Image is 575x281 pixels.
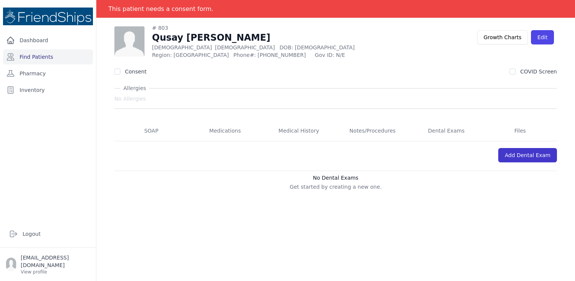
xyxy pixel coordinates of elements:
[21,254,90,269] p: [EMAIL_ADDRESS][DOMAIN_NAME]
[114,174,557,182] h3: No Dental Exams
[498,148,557,162] a: Add Dental Exam
[3,8,93,25] img: Medical Missions EMR
[152,51,229,59] span: Region: [GEOGRAPHIC_DATA]
[3,82,93,98] a: Inventory
[6,226,90,241] a: Logout
[21,269,90,275] p: View profile
[3,66,93,81] a: Pharmacy
[114,26,145,57] img: person-242608b1a05df3501eefc295dc1bc67a.jpg
[531,30,554,44] a: Edit
[188,121,262,141] a: Medications
[114,121,188,141] a: SOAP
[152,32,396,44] h1: Qusay [PERSON_NAME]
[477,30,528,44] a: Growth Charts
[409,121,483,141] a: Dental Exams
[152,24,396,32] div: # 803
[262,121,336,141] a: Medical History
[3,33,93,48] a: Dashboard
[233,51,310,59] span: Phone#: [PHONE_NUMBER]
[336,121,409,141] a: Notes/Procedures
[114,95,146,102] span: No Allergies
[215,44,275,50] span: [DEMOGRAPHIC_DATA]
[3,49,93,64] a: Find Patients
[125,69,146,75] label: Consent
[520,69,557,75] label: COVID Screen
[6,254,90,275] a: [EMAIL_ADDRESS][DOMAIN_NAME] View profile
[152,44,396,51] p: [DEMOGRAPHIC_DATA]
[315,51,396,59] span: Gov ID: N/E
[114,121,557,141] nav: Tabs
[120,84,149,92] span: Allergies
[114,183,557,191] p: Get started by creating a new one.
[483,121,557,141] a: Files
[280,44,355,50] span: DOB: [DEMOGRAPHIC_DATA]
